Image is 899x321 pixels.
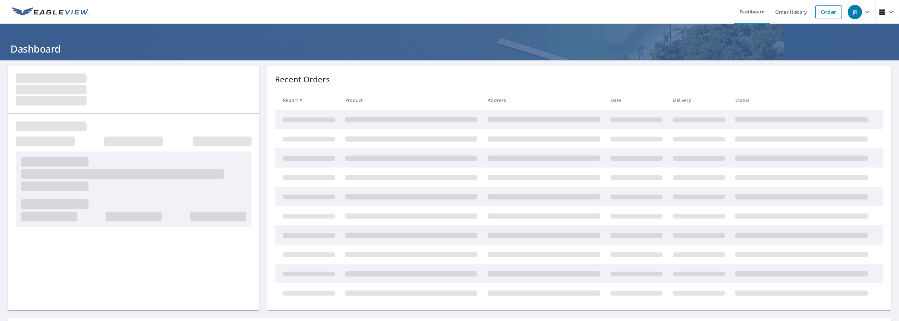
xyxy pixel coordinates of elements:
[275,90,340,110] th: Report #
[12,7,89,17] img: EV Logo
[668,90,730,110] th: Delivery
[8,42,891,56] h1: Dashboard
[848,5,862,19] div: JR
[275,73,330,85] p: Recent Orders
[340,90,482,110] th: Product
[815,5,842,19] a: Order
[605,90,668,110] th: Date
[482,90,605,110] th: Address
[730,90,873,110] th: Status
